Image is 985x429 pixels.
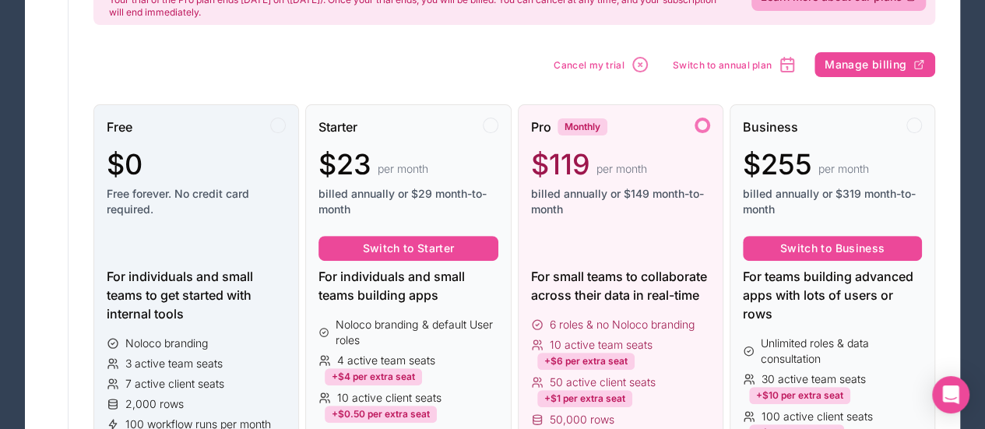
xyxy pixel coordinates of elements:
[554,59,624,71] span: Cancel my trial
[531,118,551,136] span: Pro
[749,387,850,404] div: +$10 per extra seat
[125,356,223,371] span: 3 active team seats
[667,50,802,79] button: Switch to annual plan
[814,52,935,77] button: Manage billing
[318,149,371,180] span: $23
[743,118,798,136] span: Business
[318,186,498,217] span: billed annually or $29 month-to-month
[125,376,224,392] span: 7 active client seats
[762,409,873,424] span: 100 active client seats
[107,186,286,217] span: Free forever. No credit card required.
[762,371,866,387] span: 30 active team seats
[743,149,812,180] span: $255
[378,161,428,177] span: per month
[550,412,614,427] span: 50,000 rows
[325,368,422,385] div: +$4 per extra seat
[548,50,655,79] button: Cancel my trial
[318,267,498,304] div: For individuals and small teams building apps
[531,267,710,304] div: For small teams to collaborate across their data in real-time
[558,118,607,135] div: Monthly
[550,317,695,332] span: 6 roles & no Noloco branding
[743,186,922,217] span: billed annually or $319 month-to-month
[825,58,906,72] span: Manage billing
[550,374,656,390] span: 50 active client seats
[550,337,653,353] span: 10 active team seats
[336,317,498,348] span: Noloco branding & default User roles
[107,149,142,180] span: $0
[337,390,441,406] span: 10 active client seats
[537,390,632,407] div: +$1 per extra seat
[932,376,969,413] div: Open Intercom Messenger
[337,353,435,368] span: 4 active team seats
[318,118,357,136] span: Starter
[325,406,437,423] div: +$0.50 per extra seat
[761,336,922,367] span: Unlimited roles & data consultation
[531,186,710,217] span: billed annually or $149 month-to-month
[107,267,286,323] div: For individuals and small teams to get started with internal tools
[596,161,647,177] span: per month
[537,353,635,370] div: +$6 per extra seat
[125,336,208,351] span: Noloco branding
[673,59,772,71] span: Switch to annual plan
[818,161,869,177] span: per month
[743,236,922,261] button: Switch to Business
[743,267,922,323] div: For teams building advanced apps with lots of users or rows
[531,149,590,180] span: $119
[318,236,498,261] button: Switch to Starter
[107,118,132,136] span: Free
[125,396,184,412] span: 2,000 rows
